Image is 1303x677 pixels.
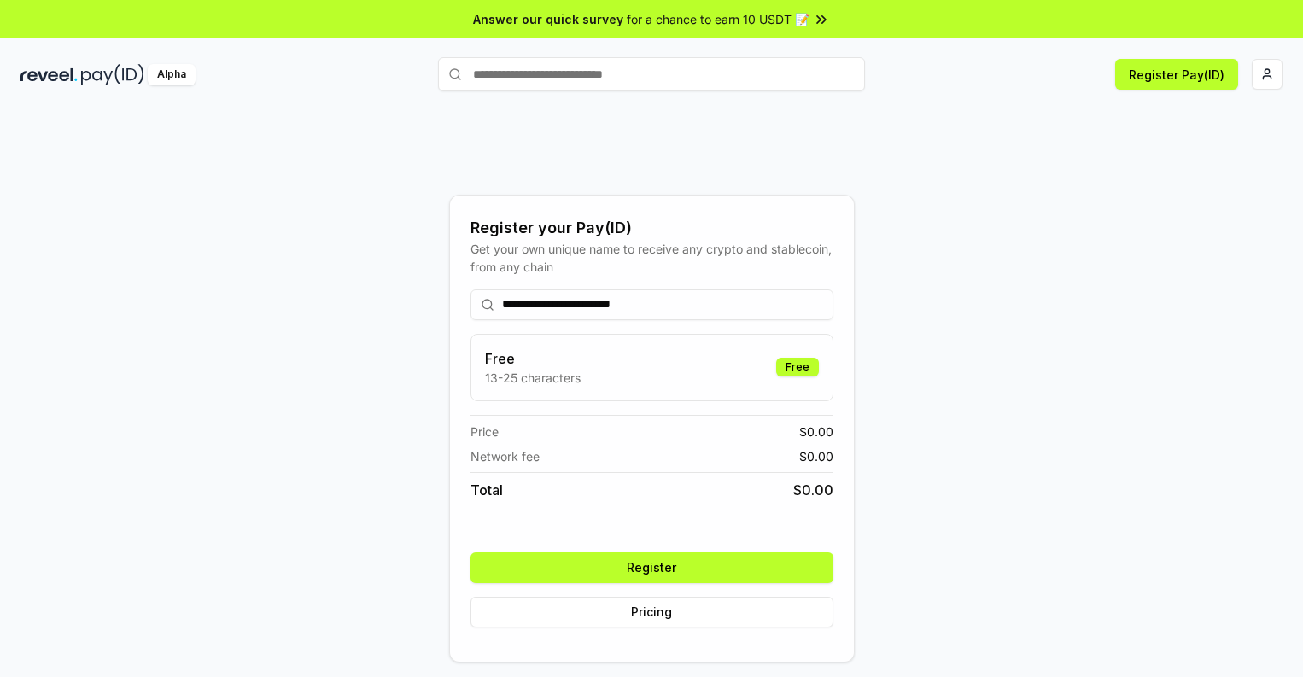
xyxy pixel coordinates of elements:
[1115,59,1238,90] button: Register Pay(ID)
[776,358,819,376] div: Free
[799,423,833,441] span: $ 0.00
[485,369,581,387] p: 13-25 characters
[485,348,581,369] h3: Free
[470,447,540,465] span: Network fee
[470,240,833,276] div: Get your own unique name to receive any crypto and stablecoin, from any chain
[470,423,499,441] span: Price
[473,10,623,28] span: Answer our quick survey
[470,597,833,627] button: Pricing
[148,64,196,85] div: Alpha
[470,552,833,583] button: Register
[20,64,78,85] img: reveel_dark
[81,64,144,85] img: pay_id
[799,447,833,465] span: $ 0.00
[793,480,833,500] span: $ 0.00
[627,10,809,28] span: for a chance to earn 10 USDT 📝
[470,216,833,240] div: Register your Pay(ID)
[470,480,503,500] span: Total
